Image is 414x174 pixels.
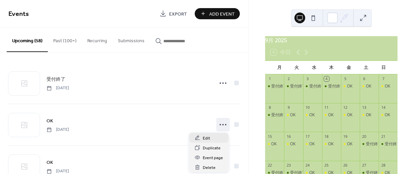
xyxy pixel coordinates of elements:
[343,163,348,168] div: 26
[286,163,291,168] div: 23
[209,10,235,18] span: Add Event
[309,112,315,118] div: OK
[362,163,367,168] div: 27
[305,76,310,81] div: 3
[324,163,329,168] div: 25
[366,112,371,118] div: OK
[271,112,287,118] div: 受付終了
[309,141,315,147] div: OK
[46,75,65,83] a: 受付終了
[360,141,379,147] div: 受付終了
[290,112,295,118] div: OK
[305,134,310,139] div: 17
[203,154,223,161] span: Event page
[379,141,397,147] div: 受付終了
[46,76,65,83] span: 受付終了
[267,105,272,110] div: 8
[347,112,352,118] div: OK
[46,127,69,133] span: [DATE]
[366,83,371,89] div: OK
[290,141,295,147] div: OK
[324,134,329,139] div: 18
[324,76,329,81] div: 4
[284,83,303,89] div: 受付終了
[286,134,291,139] div: 16
[379,83,397,89] div: OK
[328,112,333,118] div: OK
[267,76,272,81] div: 1
[375,61,392,74] div: 日
[82,27,113,51] button: Recurring
[343,76,348,81] div: 5
[203,164,216,171] span: Delete
[381,134,386,139] div: 21
[46,158,53,166] a: OK
[195,8,240,19] button: Add Event
[303,112,322,118] div: OK
[286,105,291,110] div: 9
[328,83,344,89] div: 受付終了
[8,7,29,21] span: Events
[305,163,310,168] div: 24
[385,141,401,147] div: 受付終了
[267,134,272,139] div: 15
[362,76,367,81] div: 6
[155,8,192,19] a: Export
[323,61,340,74] div: 木
[322,141,341,147] div: OK
[46,117,53,125] a: OK
[286,76,291,81] div: 2
[322,112,341,118] div: OK
[203,135,210,142] span: Edit
[284,112,303,118] div: OK
[385,83,390,89] div: OK
[290,83,306,89] div: 受付終了
[341,141,360,147] div: OK
[271,141,277,147] div: OK
[270,61,288,74] div: 月
[265,112,284,118] div: 受付終了
[284,141,303,147] div: OK
[362,134,367,139] div: 20
[340,61,357,74] div: 金
[203,145,221,152] span: Duplicate
[362,105,367,110] div: 13
[360,83,379,89] div: OK
[7,27,48,52] button: Upcoming (58)
[113,27,150,51] button: Submissions
[305,61,323,74] div: 水
[267,163,272,168] div: 22
[366,141,382,147] div: 受付終了
[303,83,322,89] div: 受付終了
[381,163,386,168] div: 28
[46,85,69,91] span: [DATE]
[169,10,187,18] span: Export
[341,83,360,89] div: OK
[343,105,348,110] div: 12
[271,83,287,89] div: 受付終了
[265,83,284,89] div: 受付終了
[46,159,53,166] span: OK
[309,83,325,89] div: 受付終了
[347,141,352,147] div: OK
[357,61,375,74] div: 土
[324,105,329,110] div: 11
[347,83,352,89] div: OK
[288,61,306,74] div: 火
[303,141,322,147] div: OK
[328,141,333,147] div: OK
[360,112,379,118] div: OK
[265,141,284,147] div: OK
[341,112,360,118] div: OK
[379,112,397,118] div: OK
[343,134,348,139] div: 19
[48,27,82,51] button: Past (100+)
[322,83,341,89] div: 受付終了
[265,36,397,44] div: 9月 2025
[381,105,386,110] div: 14
[305,105,310,110] div: 10
[385,112,390,118] div: OK
[381,76,386,81] div: 7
